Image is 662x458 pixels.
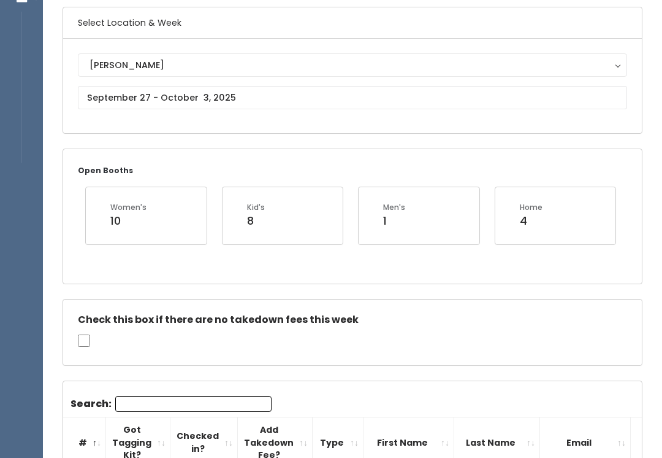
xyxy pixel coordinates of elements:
[247,202,265,213] div: Kid's
[78,165,133,176] small: Open Booths
[63,7,642,39] h6: Select Location & Week
[78,314,627,325] h5: Check this box if there are no takedown fees this week
[78,53,627,77] button: [PERSON_NAME]
[89,58,615,72] div: [PERSON_NAME]
[383,202,405,213] div: Men's
[110,213,146,229] div: 10
[247,213,265,229] div: 8
[383,213,405,229] div: 1
[520,202,542,213] div: Home
[70,396,272,412] label: Search:
[78,86,627,109] input: September 27 - October 3, 2025
[520,213,542,229] div: 4
[115,396,272,412] input: Search:
[110,202,146,213] div: Women's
